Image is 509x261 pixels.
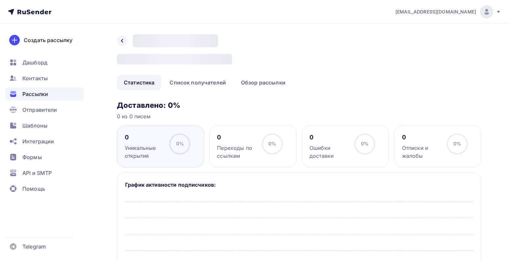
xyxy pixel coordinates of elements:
div: 0 [402,133,441,141]
span: Telegram [22,243,46,250]
a: Отправители [5,103,84,116]
span: Шаблоны [22,122,47,130]
span: Формы [22,153,42,161]
a: Шаблоны [5,119,84,132]
div: Переходы по ссылкам [217,144,256,160]
div: Уникальные открытия [125,144,164,160]
div: Создать рассылку [24,36,72,44]
span: 0% [268,141,276,146]
span: 0% [176,141,184,146]
div: 0 [309,133,348,141]
a: Рассылки [5,87,84,101]
span: Интеграции [22,137,54,145]
a: [EMAIL_ADDRESS][DOMAIN_NAME] [395,5,501,18]
span: Отправители [22,106,57,114]
a: Контакты [5,72,84,85]
div: Отписки и жалобы [402,144,441,160]
span: 0% [453,141,461,146]
span: 0% [361,141,368,146]
a: Список получателей [163,75,233,90]
div: 0 [125,133,164,141]
span: [EMAIL_ADDRESS][DOMAIN_NAME] [395,9,476,15]
a: Обзор рассылки [234,75,292,90]
a: Формы [5,151,84,164]
div: 0 [217,133,256,141]
div: 0 из 0 писем [117,112,481,120]
span: API и SMTP [22,169,52,177]
span: Помощь [22,185,45,193]
a: Статистика [117,75,161,90]
h5: График активности подписчиков: [125,181,473,189]
h3: Доставлено: 0% [117,101,481,110]
span: Дашборд [22,59,47,66]
span: Контакты [22,74,48,82]
span: Рассылки [22,90,48,98]
a: Дашборд [5,56,84,69]
div: Ошибки доставки [309,144,348,160]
